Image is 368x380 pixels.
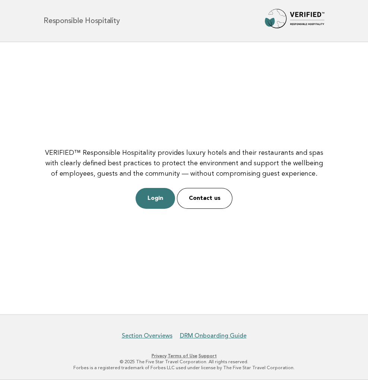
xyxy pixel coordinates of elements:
[10,353,358,359] p: · ·
[265,9,324,33] img: Forbes Travel Guide
[42,148,326,179] p: VERIFIED™ Responsible Hospitality provides luxury hotels and their restaurants and spas with clea...
[44,17,120,25] h1: Responsible Hospitality
[199,353,217,358] a: Support
[177,188,232,209] a: Contact us
[10,365,358,371] p: Forbes is a registered trademark of Forbes LLC used under license by The Five Star Travel Corpora...
[136,188,175,209] a: Login
[168,353,197,358] a: Terms of Use
[152,353,166,358] a: Privacy
[180,332,247,339] a: DRM Onboarding Guide
[122,332,172,339] a: Section Overviews
[10,359,358,365] p: © 2025 The Five Star Travel Corporation. All rights reserved.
